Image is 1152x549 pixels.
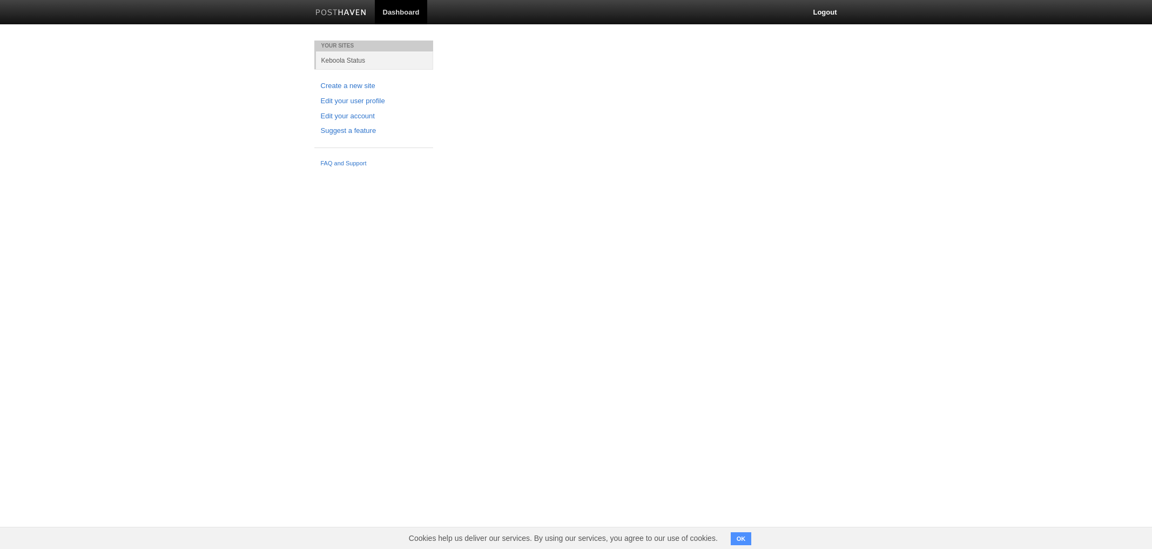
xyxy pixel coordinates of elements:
a: Edit your user profile [321,96,427,107]
a: FAQ and Support [321,159,427,169]
a: Edit your account [321,111,427,122]
a: Create a new site [321,81,427,92]
a: Suggest a feature [321,125,427,137]
span: Cookies help us deliver our services. By using our services, you agree to our use of cookies. [398,527,729,549]
img: Posthaven-bar [315,9,367,17]
a: Keboola Status [316,51,433,69]
li: Your Sites [314,41,433,51]
button: OK [731,532,752,545]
